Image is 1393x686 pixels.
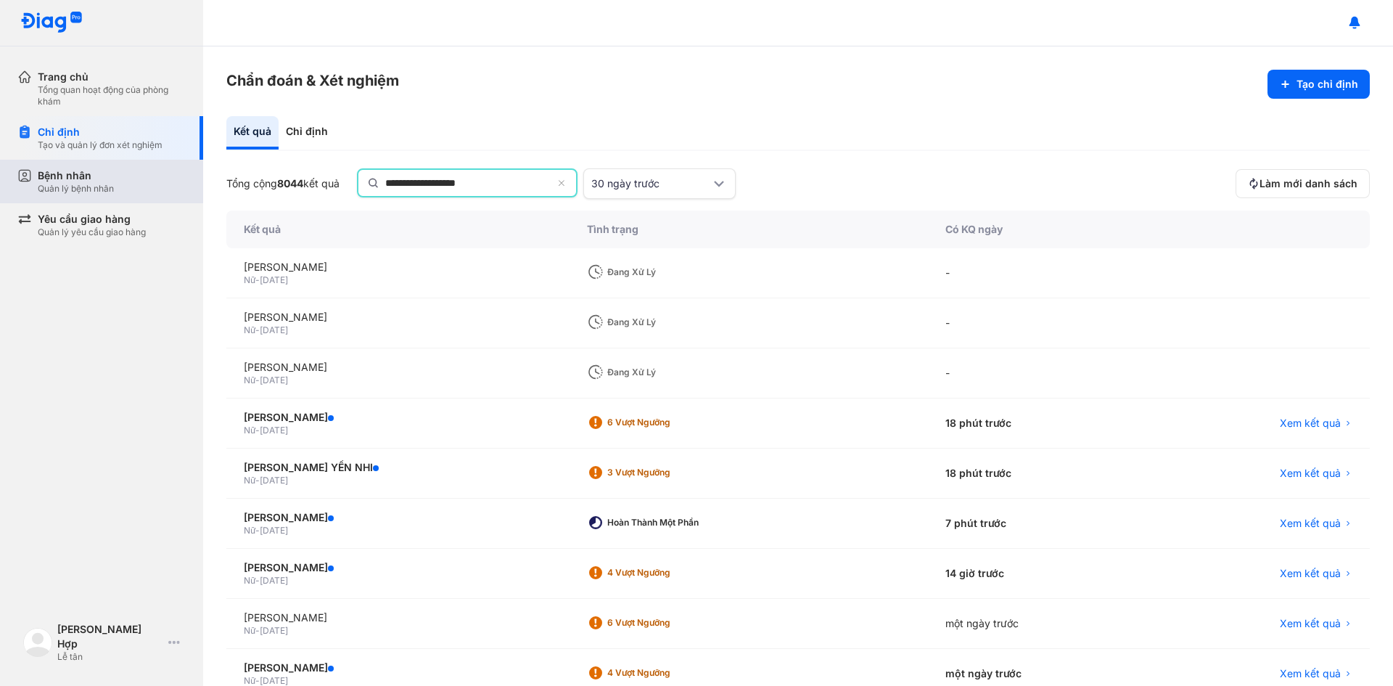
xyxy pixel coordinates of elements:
div: Quản lý bệnh nhân [38,183,114,195]
span: Xem kết quả [1280,516,1341,531]
span: - [255,475,260,486]
div: 18 phút trước [928,449,1153,499]
span: [DATE] [260,625,288,636]
span: [DATE] [260,425,288,436]
span: [DATE] [260,575,288,586]
div: Quản lý yêu cầu giao hàng [38,226,146,238]
div: - [928,348,1153,399]
div: Có KQ ngày [928,211,1153,248]
span: [DATE] [260,274,288,285]
div: Tình trạng [570,211,928,248]
div: [PERSON_NAME] [244,310,552,324]
img: logo [20,12,83,34]
span: Nữ [244,675,255,686]
span: 8044 [277,177,303,189]
div: 4 Vượt ngưỡng [607,567,723,579]
div: [PERSON_NAME] [244,410,552,425]
span: Làm mới danh sách [1260,176,1357,191]
div: 30 ngày trước [591,176,710,191]
div: Kết quả [226,211,570,248]
div: Tổng quan hoạt động của phòng khám [38,84,186,107]
span: [DATE] [260,375,288,385]
div: 6 Vượt ngưỡng [607,417,723,428]
div: 14 giờ trước [928,549,1153,599]
div: [PERSON_NAME] YẾN NHI [244,460,552,475]
div: [PERSON_NAME] [244,260,552,274]
div: Tạo và quản lý đơn xét nghiệm [38,139,163,151]
span: Nữ [244,475,255,486]
div: Đang xử lý [607,266,723,278]
span: Xem kết quả [1280,566,1341,581]
span: [DATE] [260,324,288,335]
span: - [255,425,260,436]
div: Đang xử lý [607,317,723,328]
button: Tạo chỉ định [1267,70,1370,99]
div: Tổng cộng kết quả [226,176,340,191]
div: - [928,248,1153,298]
div: Hoàn thành một phần [607,517,723,528]
div: Lễ tân [57,651,163,663]
span: Nữ [244,375,255,385]
div: [PERSON_NAME] [244,510,552,525]
span: Nữ [244,575,255,586]
div: [PERSON_NAME] [244,560,552,575]
div: [PERSON_NAME] [244,360,552,375]
div: 18 phút trước [928,399,1153,449]
button: Làm mới danh sách [1236,169,1370,198]
span: - [255,575,260,586]
div: 3 Vượt ngưỡng [607,467,723,478]
span: - [255,675,260,686]
div: 4 Vượt ngưỡng [607,667,723,679]
span: Nữ [244,274,255,285]
span: - [255,625,260,636]
span: Nữ [244,324,255,335]
div: - [928,298,1153,348]
span: Xem kết quả [1280,616,1341,631]
div: Kết quả [226,116,279,150]
span: - [255,375,260,385]
span: Xem kết quả [1280,666,1341,681]
div: [PERSON_NAME] Hợp [57,622,163,651]
div: Bệnh nhân [38,168,114,183]
div: 7 phút trước [928,499,1153,549]
span: Nữ [244,625,255,636]
div: Đang xử lý [607,367,723,378]
span: [DATE] [260,675,288,686]
div: Chỉ định [279,116,335,150]
div: một ngày trước [928,599,1153,649]
span: Xem kết quả [1280,416,1341,430]
span: [DATE] [260,475,288,486]
span: - [255,324,260,335]
div: [PERSON_NAME] [244,661,552,675]
div: [PERSON_NAME] [244,611,552,625]
div: Trang chủ [38,70,186,84]
span: Nữ [244,525,255,536]
span: - [255,274,260,285]
span: [DATE] [260,525,288,536]
span: Nữ [244,425,255,436]
div: Yêu cầu giao hàng [38,212,146,226]
h3: Chẩn đoán & Xét nghiệm [226,70,399,91]
span: - [255,525,260,536]
div: 6 Vượt ngưỡng [607,617,723,629]
span: Xem kết quả [1280,466,1341,481]
img: logo [23,628,52,657]
div: Chỉ định [38,125,163,139]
